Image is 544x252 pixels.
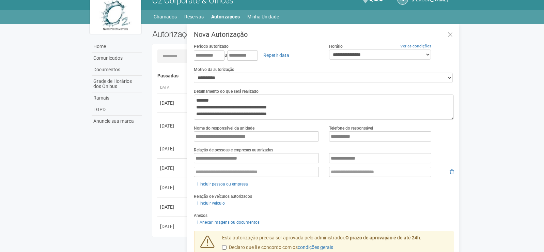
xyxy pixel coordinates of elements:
label: Anexos [194,212,207,219]
i: Remover [450,169,454,174]
a: Ver as condições [400,44,431,48]
div: [DATE] [160,145,185,152]
a: Comunicados [92,53,142,64]
a: Incluir veículo [194,199,227,207]
label: Telefone do responsável [329,125,373,131]
a: Repetir data [259,49,294,61]
h4: Passadas [157,73,449,78]
a: Anexar imagens ou documentos [194,219,262,226]
label: Declaro que li e concordo com os [222,244,333,251]
label: Relação de veículos autorizados [194,193,252,199]
a: Anuncie sua marca [92,116,142,127]
div: [DATE] [160,100,185,106]
label: Motivo da autorização [194,66,234,73]
input: Declaro que li e concordo com oscondições gerais [222,245,227,250]
div: [DATE] [160,165,185,172]
a: Grade de Horários dos Ônibus [92,76,142,92]
div: [DATE] [160,204,185,210]
a: condições gerais [298,244,333,250]
a: Chamados [154,12,177,21]
div: [DATE] [160,122,185,129]
a: Minha Unidade [247,12,279,21]
div: [DATE] [160,184,185,191]
a: Documentos [92,64,142,76]
a: LGPD [92,104,142,116]
strong: O prazo de aprovação é de até 24h. [345,235,421,240]
h3: Nova Autorização [194,31,454,38]
label: Detalhamento do que será realizado [194,88,259,94]
th: Data [157,82,188,93]
a: Autorizações [211,12,240,21]
a: Home [92,41,142,53]
div: a [194,49,319,61]
label: Nome do responsável da unidade [194,125,254,131]
a: Reservas [184,12,204,21]
label: Horário [329,43,343,49]
label: Período autorizado [194,43,229,49]
label: Relação de pessoas e empresas autorizadas [194,147,273,153]
a: Ramais [92,92,142,104]
a: Incluir pessoa ou empresa [194,180,250,188]
div: [DATE] [160,223,185,230]
h2: Autorizações [152,29,298,39]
